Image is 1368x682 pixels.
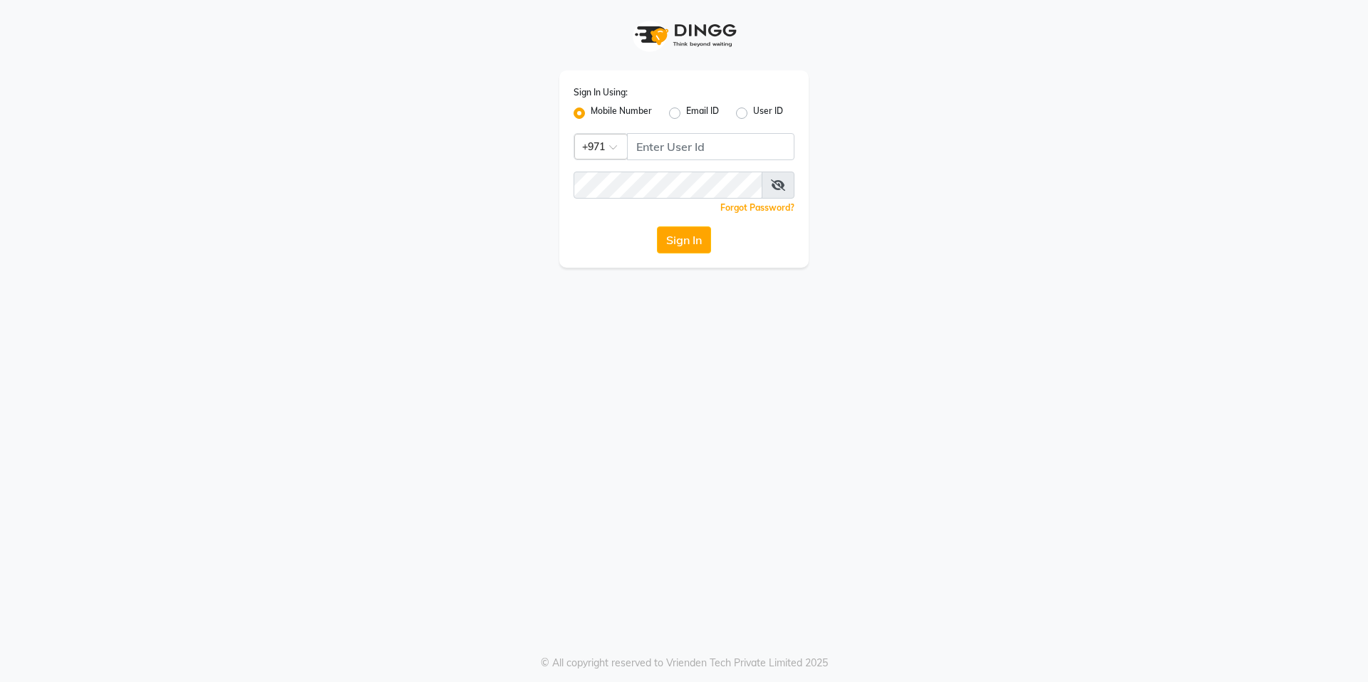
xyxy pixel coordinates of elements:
a: Forgot Password? [720,202,794,213]
button: Sign In [657,226,711,253]
label: User ID [753,105,783,122]
input: Username [574,172,762,199]
label: Sign In Using: [574,86,628,99]
label: Email ID [686,105,719,122]
img: logo1.svg [627,14,741,56]
label: Mobile Number [591,105,652,122]
input: Username [627,133,794,160]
